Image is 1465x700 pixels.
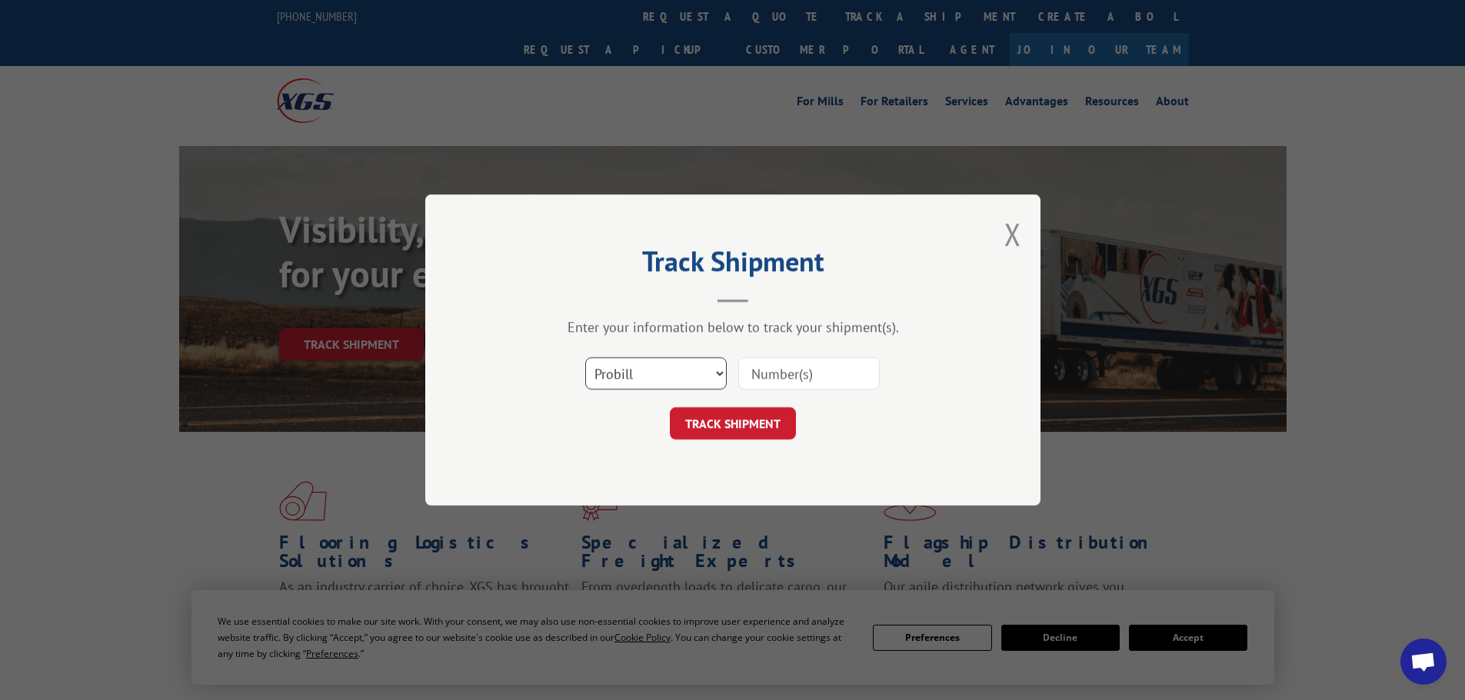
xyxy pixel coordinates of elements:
[502,318,964,336] div: Enter your information below to track your shipment(s).
[502,250,964,280] h2: Track Shipment
[1400,639,1447,685] div: Open chat
[738,357,880,390] input: Number(s)
[670,407,796,440] button: TRACK SHIPMENT
[1004,214,1021,254] button: Close modal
